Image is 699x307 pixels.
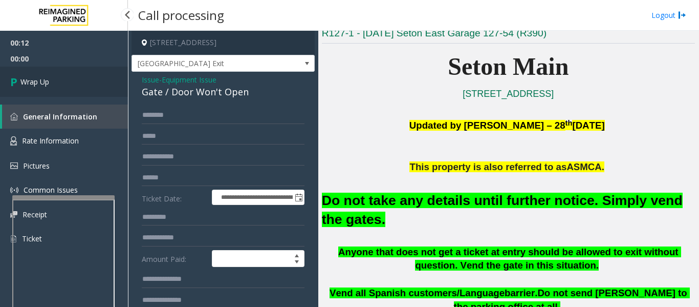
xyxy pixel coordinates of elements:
[10,211,17,218] img: 'icon'
[448,53,569,80] span: Seton Main
[330,288,505,298] span: Vend all Spanish customers/Language
[132,55,278,72] span: [GEOGRAPHIC_DATA] Exit
[2,105,128,129] a: General Information
[10,136,17,146] img: 'icon'
[142,85,304,99] div: Gate / Door Won't Open
[10,186,18,194] img: 'icon'
[572,120,604,131] span: [DATE]
[22,136,79,146] span: Rate Information
[132,31,315,55] h4: [STREET_ADDRESS]
[24,185,78,195] span: Common Issues
[10,234,17,243] img: 'icon'
[290,259,304,267] span: Decrease value
[290,251,304,259] span: Increase value
[162,74,216,85] span: Equipment Issue
[133,3,229,28] h3: Call processing
[293,190,304,204] span: Toggle popup
[463,89,554,99] a: [STREET_ADDRESS]
[10,162,18,169] img: 'icon'
[20,76,49,87] span: Wrap Up
[505,288,537,298] span: barrier.
[409,120,565,131] span: Updated by [PERSON_NAME] – 28
[322,27,695,44] h3: R127-1 - [DATE] Seton East Garage 127-54 (R390)
[338,247,681,271] span: Anyone that does not get a ticket at entry should be allowed to exit without question. Vend the g...
[10,113,18,120] img: 'icon'
[651,10,686,21] a: Logout
[565,119,573,127] span: th
[678,10,686,21] img: logout
[409,161,566,172] span: This property is also referred to as
[322,193,683,227] font: Do not take any details until further notice. Simply vend the gates.
[142,74,159,85] span: Issue
[139,190,209,205] label: Ticket Date:
[23,112,97,121] span: General Information
[566,161,604,172] span: ASMCA.
[139,250,209,268] label: Amount Paid:
[23,161,50,171] span: Pictures
[159,75,216,85] span: -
